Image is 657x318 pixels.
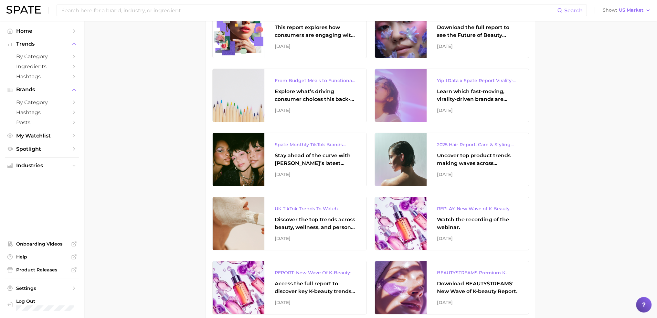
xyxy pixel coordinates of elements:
span: by Category [16,53,68,60]
button: Industries [5,161,79,170]
span: Spotlight [16,146,68,152]
input: Search here for a brand, industry, or ingredient [61,5,557,16]
div: UK TikTok Trends To Watch [275,205,356,213]
div: [DATE] [437,235,518,242]
div: Download the full report to see the Future of Beauty trends we unpacked during the webinar. [437,24,518,39]
a: REPLAY: New Wave of K-BeautyWatch the recording of the webinar.[DATE] [375,197,529,250]
button: Trends [5,39,79,49]
a: Ingredients [5,61,79,71]
div: REPORT: New Wave Of K-Beauty: [GEOGRAPHIC_DATA]’s Trending Innovations In Skincare & Color Cosmetics [275,269,356,277]
a: Settings [5,283,79,293]
div: This report explores how consumers are engaging with AI-powered search tools — and what it means ... [275,24,356,39]
div: Spate Monthly TikTok Brands Tracker [275,141,356,148]
span: Home [16,28,68,34]
div: YipitData x Spate Report Virality-Driven Brands Are Taking a Slice of the Beauty Pie [437,77,518,84]
a: Report: Future of Beauty WebinarDownload the full report to see the Future of Beauty trends we un... [375,5,529,58]
span: Ingredients [16,63,68,70]
a: My Watchlist [5,131,79,141]
span: Show [603,8,617,12]
span: by Category [16,99,68,105]
img: SPATE [6,6,41,14]
div: [DATE] [437,106,518,114]
div: From Budget Meals to Functional Snacks: Food & Beverage Trends Shaping Consumer Behavior This Sch... [275,77,356,84]
span: Onboarding Videos [16,241,68,247]
div: Uncover top product trends making waves across platforms — along with key insights into benefits,... [437,152,518,167]
span: Posts [16,119,68,126]
a: AI Search in Beauty: How Consumers Are Using ChatGPT vs. Google SearchThis report explores how co... [212,5,367,58]
div: [DATE] [275,235,356,242]
div: BEAUTYSTREAMS Premium K-beauty Trends Report [437,269,518,277]
a: by Category [5,97,79,107]
a: From Budget Meals to Functional Snacks: Food & Beverage Trends Shaping Consumer Behavior This Sch... [212,69,367,122]
a: Onboarding Videos [5,239,79,249]
div: Learn which fast-moving, virality-driven brands are leading the pack, the risks of viral growth, ... [437,88,518,103]
div: [DATE] [275,106,356,114]
button: ShowUS Market [601,6,652,15]
a: Spate Monthly TikTok Brands TrackerStay ahead of the curve with [PERSON_NAME]’s latest monthly tr... [212,133,367,186]
div: Download BEAUTYSTREAMS' New Wave of K-beauty Report. [437,280,518,295]
span: Hashtags [16,109,68,115]
a: Posts [5,117,79,127]
a: Home [5,26,79,36]
span: Brands [16,87,68,93]
div: [DATE] [275,170,356,178]
div: [DATE] [275,299,356,306]
a: Spotlight [5,144,79,154]
span: Hashtags [16,73,68,80]
div: Access the full report to discover key K-beauty trends influencing [DATE] beauty market [275,280,356,295]
a: UK TikTok Trends To WatchDiscover the top trends across beauty, wellness, and personal care on Ti... [212,197,367,250]
span: Settings [16,285,68,291]
button: Brands [5,85,79,94]
div: Explore what’s driving consumer choices this back-to-school season From budget-friendly meals to ... [275,88,356,103]
a: REPORT: New Wave Of K-Beauty: [GEOGRAPHIC_DATA]’s Trending Innovations In Skincare & Color Cosmet... [212,261,367,314]
a: Help [5,252,79,262]
span: Help [16,254,68,260]
span: Log Out [16,298,84,304]
div: [DATE] [437,42,518,50]
a: Hashtags [5,107,79,117]
div: [DATE] [437,299,518,306]
span: My Watchlist [16,133,68,139]
span: Industries [16,163,68,169]
div: Discover the top trends across beauty, wellness, and personal care on TikTok [GEOGRAPHIC_DATA]. [275,216,356,231]
div: [DATE] [275,42,356,50]
div: 2025 Hair Report: Care & Styling Products [437,141,518,148]
span: Product Releases [16,267,68,273]
a: Log out. Currently logged in with e-mail olivia.rosenfeld@sephora.com. [5,296,79,313]
div: Watch the recording of the webinar. [437,216,518,231]
a: BEAUTYSTREAMS Premium K-beauty Trends ReportDownload BEAUTYSTREAMS' New Wave of K-beauty Report.[... [375,261,529,314]
span: Search [564,7,583,14]
span: Trends [16,41,68,47]
div: [DATE] [437,170,518,178]
a: 2025 Hair Report: Care & Styling ProductsUncover top product trends making waves across platforms... [375,133,529,186]
div: Stay ahead of the curve with [PERSON_NAME]’s latest monthly tracker, spotlighting the fastest-gro... [275,152,356,167]
a: by Category [5,51,79,61]
a: Product Releases [5,265,79,275]
span: US Market [619,8,643,12]
a: Hashtags [5,71,79,82]
a: YipitData x Spate Report Virality-Driven Brands Are Taking a Slice of the Beauty PieLearn which f... [375,69,529,122]
div: REPLAY: New Wave of K-Beauty [437,205,518,213]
